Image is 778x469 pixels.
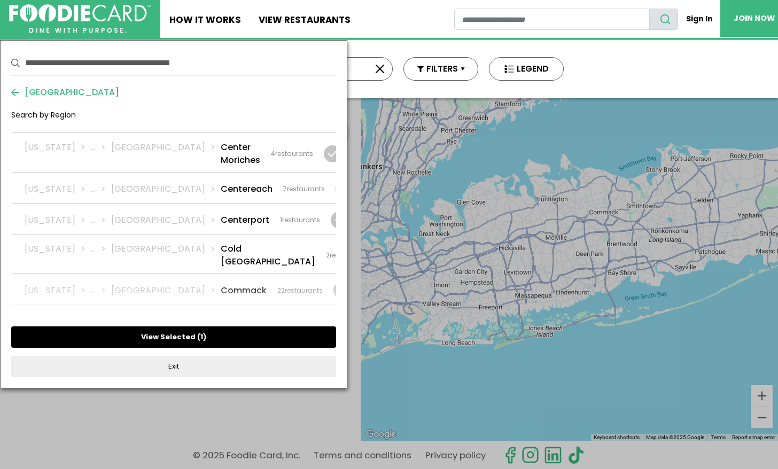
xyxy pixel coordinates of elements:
li: Cold [GEOGRAPHIC_DATA] [221,243,315,268]
a: [US_STATE] ... [GEOGRAPHIC_DATA] Commack 22restaurants [11,274,336,304]
a: [US_STATE] ... [GEOGRAPHIC_DATA] Copiague 2restaurants [11,305,336,335]
span: 2 [326,251,330,260]
li: [US_STATE] [25,214,91,226]
div: restaurants [271,149,313,159]
span: [GEOGRAPHIC_DATA] [19,86,119,99]
li: ... [91,214,111,226]
div: restaurants [280,215,320,225]
li: [US_STATE] [25,183,91,196]
a: [US_STATE] ... [GEOGRAPHIC_DATA] Centereach 7restaurants [11,173,336,203]
li: [US_STATE] [25,141,91,167]
span: 22 [277,286,285,295]
li: [US_STATE] [25,243,91,268]
li: [GEOGRAPHIC_DATA] [111,214,221,226]
div: restaurants [277,286,323,295]
div: Search by Region [11,110,336,129]
img: FoodieCard; Eat, Drink, Save, Donate [9,4,151,33]
button: LEGEND [489,57,564,81]
div: restaurants [326,251,368,260]
li: Centerport [221,214,269,226]
li: ... [91,183,111,196]
li: [GEOGRAPHIC_DATA] [111,141,221,167]
button: [GEOGRAPHIC_DATA] [11,86,119,99]
li: ... [91,141,111,167]
span: 1 [280,215,282,224]
li: [GEOGRAPHIC_DATA] [111,243,221,268]
li: ... [91,284,111,297]
input: restaurant search [454,9,650,30]
button: search [649,9,678,30]
button: FILTERS [403,57,478,81]
li: [GEOGRAPHIC_DATA] [111,183,221,196]
a: [US_STATE] ... [GEOGRAPHIC_DATA] Center Moriches 4restaurants [11,133,336,172]
li: Center Moriches [221,141,260,167]
span: 4 [271,149,275,158]
button: View Selected (1) [11,326,336,348]
span: 7 [283,184,287,193]
li: [US_STATE] [25,284,91,297]
li: Centereach [221,183,273,196]
div: restaurants [283,184,325,194]
a: [US_STATE] ... [GEOGRAPHIC_DATA] Centerport 1restaurants [11,204,336,234]
a: [US_STATE] ... [GEOGRAPHIC_DATA] Cold [GEOGRAPHIC_DATA] 2restaurants [11,234,336,273]
li: ... [91,243,111,268]
li: [GEOGRAPHIC_DATA] [111,284,221,297]
li: Commack [221,284,267,297]
span: 1 [200,332,203,342]
button: Exit [11,356,336,377]
a: Sign In [678,9,720,29]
